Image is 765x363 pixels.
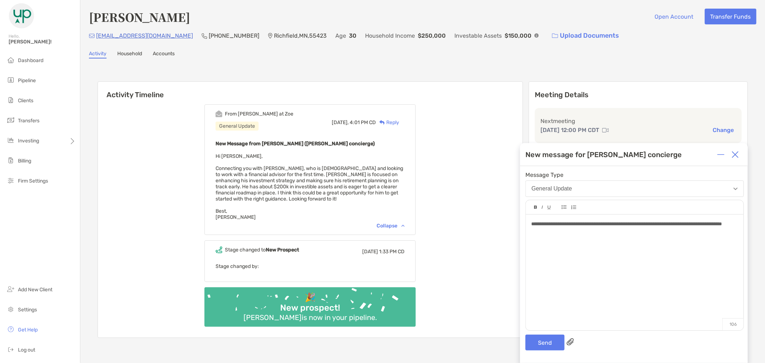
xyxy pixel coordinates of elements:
span: Pipeline [18,77,36,84]
img: Chevron icon [401,225,405,227]
img: Reply icon [379,120,385,125]
div: [PERSON_NAME] is now in your pipeline. [241,313,380,322]
img: Zoe Logo [9,3,34,29]
span: Clients [18,98,33,104]
p: 30 [349,31,356,40]
img: Close [732,151,739,158]
span: Message Type [525,171,744,178]
img: transfers icon [6,116,15,124]
img: Editor control icon [571,205,576,209]
a: Accounts [153,51,175,58]
a: Activity [89,51,107,58]
img: Editor control icon [547,206,551,209]
span: 1:33 PM CD [379,249,405,255]
p: [EMAIL_ADDRESS][DOMAIN_NAME] [96,31,193,40]
img: add_new_client icon [6,285,15,293]
span: Dashboard [18,57,43,63]
img: get-help icon [6,325,15,334]
a: Household [117,51,142,58]
img: clients icon [6,96,15,104]
div: New prospect! [277,303,343,313]
img: communication type [602,127,609,133]
img: pipeline icon [6,76,15,84]
span: Transfers [18,118,39,124]
p: $150,000 [505,31,532,40]
img: button icon [552,33,558,38]
span: Firm Settings [18,178,48,184]
img: Editor control icon [542,206,543,209]
img: Email Icon [89,34,95,38]
span: [DATE] [362,249,378,255]
p: Age [335,31,346,40]
img: paperclip attachments [567,338,574,345]
img: Info Icon [534,33,539,38]
button: Transfer Funds [705,9,756,24]
p: Household Income [365,31,415,40]
div: 🎉 [302,292,318,303]
button: Send [525,335,565,350]
div: From [PERSON_NAME] at Zoe [225,111,293,117]
img: Editor control icon [562,205,567,209]
img: Phone Icon [202,33,207,39]
img: Event icon [216,110,222,117]
img: billing icon [6,156,15,165]
p: [PHONE_NUMBER] [209,31,259,40]
img: dashboard icon [6,56,15,64]
p: Next meeting [540,117,736,126]
img: firm-settings icon [6,176,15,185]
p: [DATE] 12:00 PM CDT [540,126,599,135]
b: New Message from [PERSON_NAME] ([PERSON_NAME] concierge) [216,141,375,147]
img: Editor control icon [534,206,537,209]
p: Meeting Details [535,90,742,99]
div: General Update [532,185,572,192]
span: [DATE], [332,119,349,126]
span: Investing [18,138,39,144]
p: Richfield , MN , 55423 [274,31,327,40]
img: Location Icon [268,33,273,39]
div: New message for [PERSON_NAME] concierge [525,150,682,159]
span: Settings [18,307,37,313]
span: Billing [18,158,31,164]
div: Collapse [377,223,405,229]
p: Stage changed by: [216,262,405,271]
button: Change [710,126,736,134]
span: Add New Client [18,287,52,293]
span: 4:01 PM CD [350,119,376,126]
img: settings icon [6,305,15,313]
span: Log out [18,347,35,353]
span: [PERSON_NAME]! [9,39,76,45]
span: Get Help [18,327,38,333]
h4: [PERSON_NAME] [89,9,190,25]
img: Open dropdown arrow [733,188,738,190]
img: investing icon [6,136,15,145]
div: Stage changed to [225,247,299,253]
span: Hi [PERSON_NAME], Connecting you with [PERSON_NAME], who is [DEMOGRAPHIC_DATA] and looking to wor... [216,153,403,220]
b: New Prospect [266,247,299,253]
img: Expand or collapse [717,151,724,158]
div: Reply [376,119,399,126]
p: $250,000 [418,31,446,40]
button: General Update [525,180,744,197]
h6: Activity Timeline [98,82,523,99]
img: logout icon [6,345,15,354]
button: Open Account [649,9,699,24]
p: Investable Assets [454,31,502,40]
img: Event icon [216,246,222,253]
a: Upload Documents [547,28,624,43]
div: General Update [216,122,259,131]
p: 106 [722,318,743,330]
